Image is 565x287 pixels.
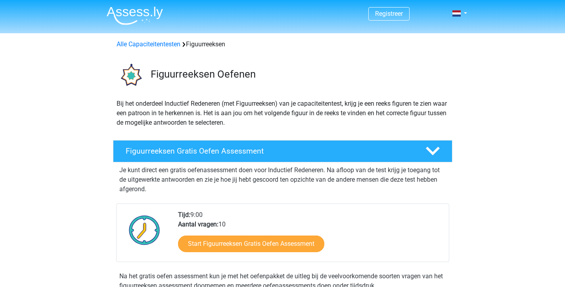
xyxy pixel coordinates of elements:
[375,10,403,17] a: Registreer
[151,68,446,80] h3: Figuurreeksen Oefenen
[113,59,147,92] img: figuurreeksen
[119,165,446,194] p: Je kunt direct een gratis oefenassessment doen voor Inductief Redeneren. Na afloop van de test kr...
[172,210,448,262] div: 9:00 10
[117,99,449,127] p: Bij het onderdeel Inductief Redeneren (met Figuurreeksen) van je capaciteitentest, krijg je een r...
[178,220,218,228] b: Aantal vragen:
[107,6,163,25] img: Assessly
[117,40,180,48] a: Alle Capaciteitentesten
[110,140,456,162] a: Figuurreeksen Gratis Oefen Assessment
[178,236,324,252] a: Start Figuurreeksen Gratis Oefen Assessment
[124,210,165,250] img: Klok
[126,146,413,156] h4: Figuurreeksen Gratis Oefen Assessment
[113,40,452,49] div: Figuurreeksen
[178,211,190,219] b: Tijd:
